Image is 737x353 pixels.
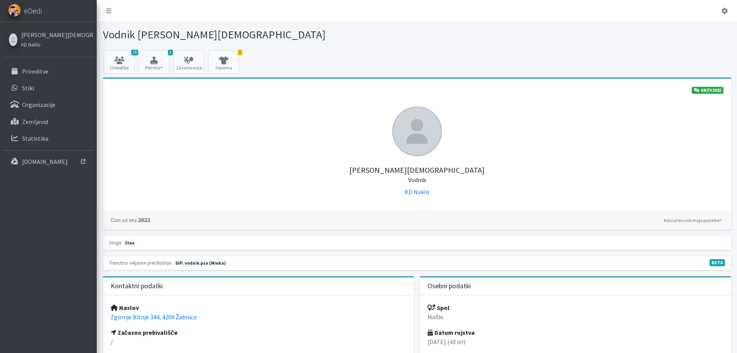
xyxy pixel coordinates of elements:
[173,50,204,74] a: Zavarovanja
[208,50,239,74] a: 1 Oprema
[24,5,42,17] span: eDedi
[109,239,122,246] small: Vloge:
[22,67,48,75] p: Prireditve
[111,156,723,184] h5: [PERSON_NAME][DEMOGRAPHIC_DATA]
[109,260,172,266] small: Trenutno veljavne preizkušnje:
[662,216,723,225] a: Kdo lahko vidi moje podatke?
[450,338,463,346] em: 48 let
[21,40,92,49] a: KD Naklo
[3,131,94,146] a: Statistika
[21,30,92,40] a: [PERSON_NAME][DEMOGRAPHIC_DATA]
[3,154,94,169] a: [DOMAIN_NAME]
[22,118,48,126] p: Zemljevid
[111,337,407,346] p: /
[3,114,94,129] a: Zemljevid
[21,41,41,48] small: KD Naklo
[123,239,137,246] span: član
[111,217,138,223] small: Član od leta:
[408,176,426,184] small: Vodnik
[427,329,475,336] strong: Datum rojstva
[22,101,55,108] p: Organizacije
[111,216,150,224] strong: 2022
[22,134,48,142] p: Statistika
[3,64,94,79] a: Prireditve
[427,282,471,290] h3: Osebni podatki
[111,313,197,321] a: Zgornje Bitnje 344, 4209 Žabnica
[710,259,725,266] span: V fazi razvoja
[103,28,414,41] h1: Vodnik [PERSON_NAME][DEMOGRAPHIC_DATA]
[405,188,429,196] a: KD Naklo
[8,4,21,17] img: eDedi
[173,260,228,267] span: Naslednja preizkušnja: jesen 2026
[3,97,94,112] a: Organizacije
[238,50,243,55] span: 1
[22,84,34,92] p: Stiki
[427,312,723,322] p: Moški
[692,87,723,94] a: KNZV2025
[111,304,139,312] strong: Naslov
[139,50,169,74] button: 1 Potrdila
[168,50,173,55] span: 1
[427,304,450,312] strong: Spol
[131,50,138,55] span: 15
[111,282,163,290] h3: Kontaktni podatki
[427,337,723,346] p: [DATE] ( )
[22,158,68,165] p: [DOMAIN_NAME]
[3,80,94,96] a: Stiki
[104,50,135,74] a: 15 Udeležba
[111,329,178,336] strong: Začasno prebivališče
